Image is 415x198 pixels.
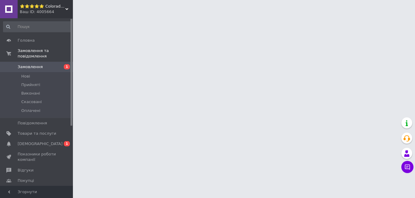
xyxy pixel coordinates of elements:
span: Повідомлення [18,120,47,126]
span: Замовлення та повідомлення [18,48,73,59]
button: Чат з покупцем [401,161,413,173]
span: Головна [18,38,35,43]
span: [DEMOGRAPHIC_DATA] [18,141,63,147]
span: 1 [64,64,70,69]
span: Скасовані [21,99,42,105]
span: Прийняті [21,82,40,88]
span: Показники роботи компанії [18,151,56,162]
span: Нові [21,74,30,79]
span: 1 [64,141,70,146]
span: Відгуки [18,168,33,173]
span: Товари та послуги [18,131,56,136]
span: Оплачені [21,108,40,113]
span: ⭐️⭐️⭐️⭐️⭐️ ColoradoShop [20,4,65,9]
span: Виконані [21,91,40,96]
span: Замовлення [18,64,43,70]
span: Покупці [18,178,34,183]
input: Пошук [3,21,72,32]
div: Ваш ID: 4005664 [20,9,73,15]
